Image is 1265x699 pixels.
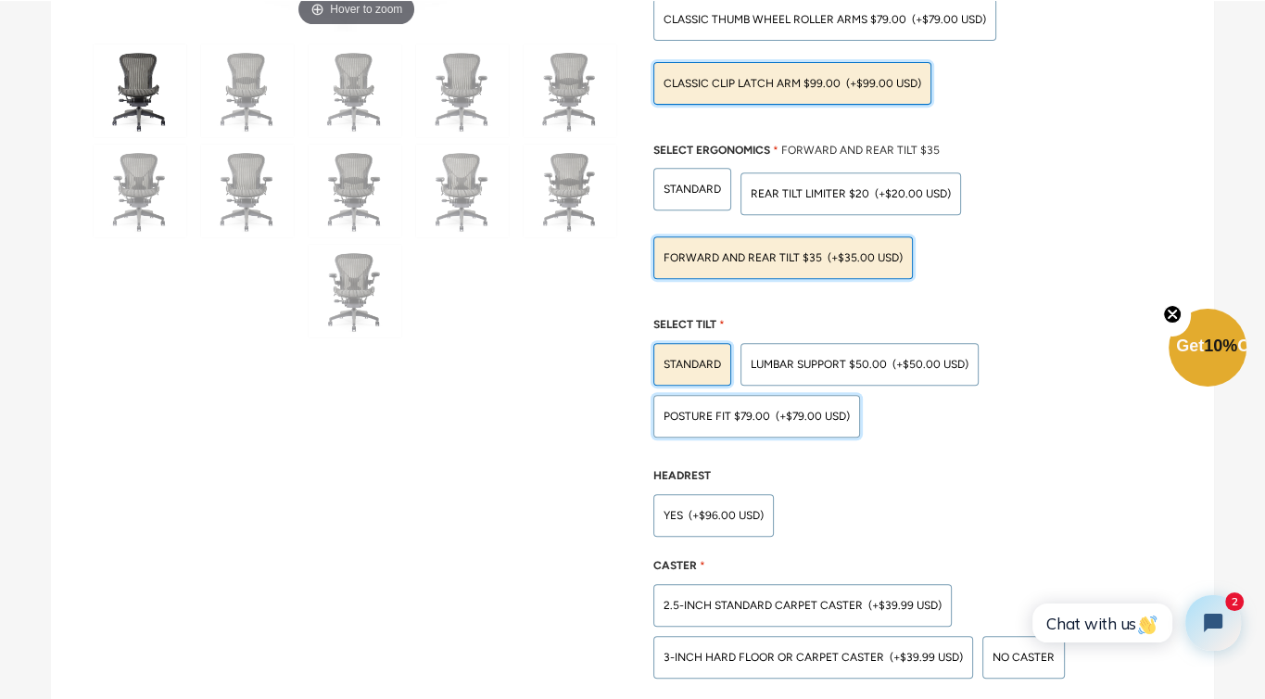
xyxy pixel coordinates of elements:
[664,77,841,90] span: Classic Clip Latch Arm $99.00
[689,510,764,521] span: (+$96.00 USD)
[1204,337,1237,355] span: 10%
[201,44,294,137] img: Classic Aeron Chair (Renewed) - chairorama
[846,78,921,89] span: (+$99.00 USD)
[912,14,986,25] span: (+$79.00 USD)
[993,651,1055,664] span: No caster
[875,188,951,199] span: (+$20.00 USD)
[868,600,942,611] span: (+$39.99 USD)
[94,145,186,237] img: Classic Aeron Chair (Renewed) - chairorama
[664,251,822,264] span: Forward And Rear Tilt $35
[1012,579,1257,667] iframe: Tidio Chat
[416,145,509,237] img: Classic Aeron Chair (Renewed) - chairorama
[664,599,863,612] span: 2.5-inch Standard Carpet Caster
[309,44,401,137] img: Classic Aeron Chair (Renewed) - chairorama
[524,145,616,237] img: Classic Aeron Chair (Renewed) - chairorama
[309,245,401,337] img: Classic Aeron Chair (Renewed) - chairorama
[1169,311,1246,388] div: Get10%OffClose teaser
[664,509,683,522] span: Yes
[653,469,711,482] span: Headrest
[664,183,721,196] span: STANDARD
[416,44,509,137] img: Classic Aeron Chair (Renewed) - chairorama
[890,652,963,663] span: (+$39.99 USD)
[776,411,850,422] span: (+$79.00 USD)
[781,144,940,157] span: Forward And Rear Tilt $35
[653,144,770,157] span: Select Ergonomics
[1154,294,1191,337] button: Close teaser
[751,187,869,200] span: Rear Tilt Limiter $20
[751,358,887,371] span: LUMBAR SUPPORT $50.00
[664,410,770,423] span: POSTURE FIT $79.00
[653,559,697,572] span: Caster
[653,318,716,331] span: Select Tilt
[664,13,906,26] span: Classic Thumb Wheel Roller Arms $79.00
[201,145,294,237] img: Classic Aeron Chair (Renewed) - chairorama
[309,145,401,237] img: Classic Aeron Chair (Renewed) - chairorama
[1176,337,1261,355] span: Get Off
[664,358,721,371] span: STANDARD
[664,651,884,664] span: 3-inch Hard Floor or Carpet Caster
[892,359,968,370] span: (+$50.00 USD)
[94,44,186,137] img: Classic Aeron Chair (Renewed) - chairorama
[828,252,903,263] span: (+$35.00 USD)
[524,44,616,137] img: Classic Aeron Chair (Renewed) - chairorama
